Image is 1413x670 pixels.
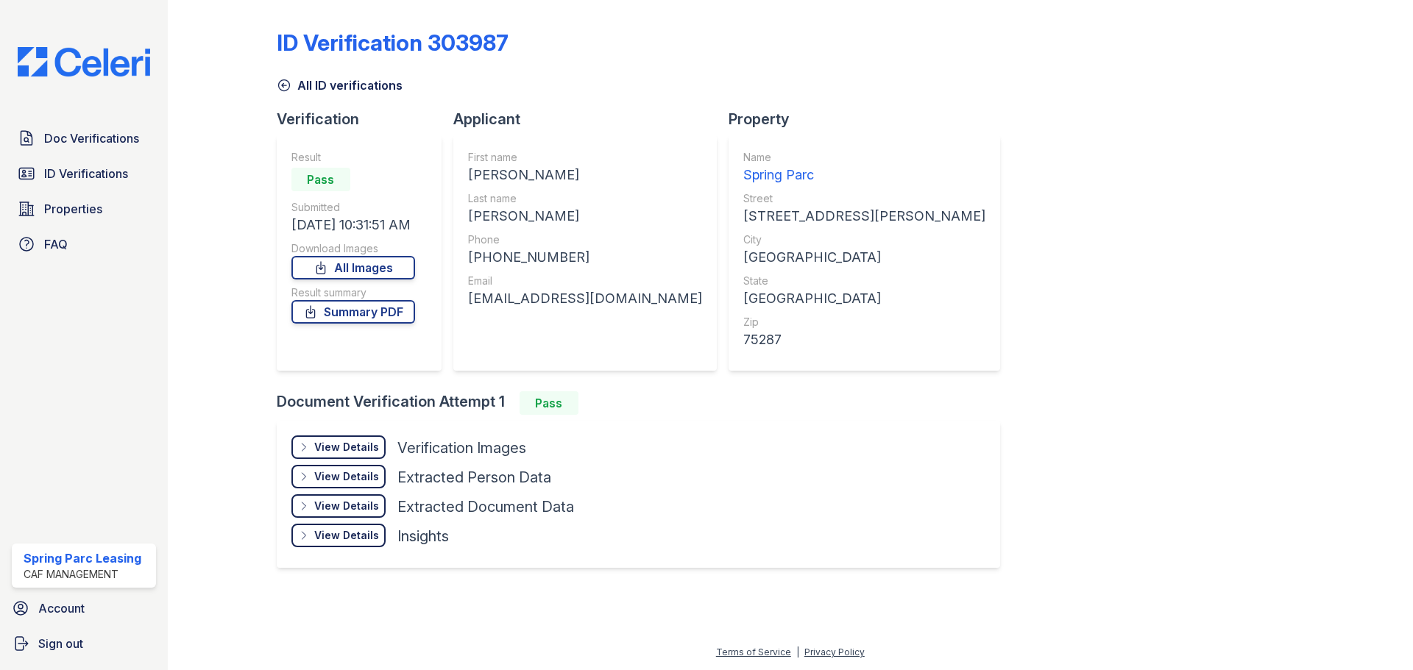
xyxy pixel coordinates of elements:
div: State [743,274,985,288]
div: [GEOGRAPHIC_DATA] [743,247,985,268]
div: Name [743,150,985,165]
a: Summary PDF [291,300,415,324]
a: All ID verifications [277,76,403,94]
div: Applicant [453,109,729,129]
a: Properties [12,194,156,224]
div: CAF Management [24,567,141,582]
a: Name Spring Parc [743,150,985,185]
div: Property [729,109,1012,129]
span: Sign out [38,635,83,652]
div: Result summary [291,285,415,300]
div: Pass [291,168,350,191]
a: All Images [291,256,415,279]
a: Account [6,594,162,623]
div: [DATE] 10:31:51 AM [291,215,415,235]
div: First name [468,150,702,165]
div: | [796,646,799,657]
div: Last name [468,191,702,206]
div: View Details [314,469,379,484]
div: [GEOGRAPHIC_DATA] [743,288,985,309]
div: Submitted [291,200,415,215]
div: Spring Parc Leasing [24,549,141,567]
span: Account [38,599,85,617]
a: Sign out [6,629,162,658]
div: Document Verification Attempt 1 [277,391,1012,415]
span: Doc Verifications [44,129,139,147]
div: [PERSON_NAME] [468,206,702,227]
div: Download Images [291,241,415,256]
a: Terms of Service [716,646,791,657]
span: FAQ [44,235,68,253]
div: ID Verification 303987 [277,29,509,56]
a: Privacy Policy [804,646,865,657]
div: Pass [520,391,578,415]
div: [STREET_ADDRESS][PERSON_NAME] [743,206,985,227]
div: Extracted Document Data [397,496,574,517]
a: Doc Verifications [12,124,156,153]
div: Zip [743,315,985,329]
a: ID Verifications [12,159,156,188]
div: View Details [314,440,379,455]
span: ID Verifications [44,165,128,182]
div: [EMAIL_ADDRESS][DOMAIN_NAME] [468,288,702,309]
div: City [743,232,985,247]
div: View Details [314,528,379,543]
span: Properties [44,200,102,218]
div: Spring Parc [743,165,985,185]
div: Email [468,274,702,288]
div: 75287 [743,329,985,350]
div: [PHONE_NUMBER] [468,247,702,268]
a: FAQ [12,229,156,259]
div: Phone [468,232,702,247]
div: Verification Images [397,438,526,458]
div: Insights [397,526,449,546]
div: [PERSON_NAME] [468,165,702,185]
div: Street [743,191,985,206]
div: Result [291,150,415,165]
img: CE_Logo_Blue-a8612792a0a2168367f1c8372b55b34899dd931a85d93a1a3d3e32e68fde9ad4.png [6,47,162,76]
div: Extracted Person Data [397,467,551,488]
div: Verification [277,109,453,129]
div: View Details [314,499,379,513]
